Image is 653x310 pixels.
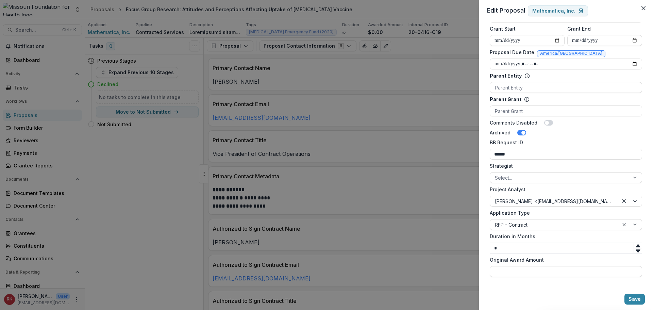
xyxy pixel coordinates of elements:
label: Duration in Months [490,233,638,240]
button: Close [638,3,649,14]
label: Original Award Amount [490,256,638,263]
a: Mathematica, Inc. [528,5,588,16]
button: Save [624,294,645,305]
span: Edit Proposal [487,7,525,14]
label: Proposal Due Date [490,49,534,56]
label: Archived [490,129,510,136]
p: Mathematica, Inc. [532,8,575,14]
p: Parent Entity [490,72,522,79]
label: Strategist [490,162,638,169]
label: Grant Start [490,25,560,32]
span: America/[GEOGRAPHIC_DATA] [540,51,602,56]
div: Clear selected options [620,197,628,205]
div: Clear selected options [620,221,628,229]
label: Application Type [490,209,638,216]
label: Grant End [567,25,638,32]
label: Project Analyst [490,186,638,193]
label: BB Request ID [490,139,638,146]
p: Parent Grant [490,96,521,103]
label: Comments Disabled [490,119,537,126]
